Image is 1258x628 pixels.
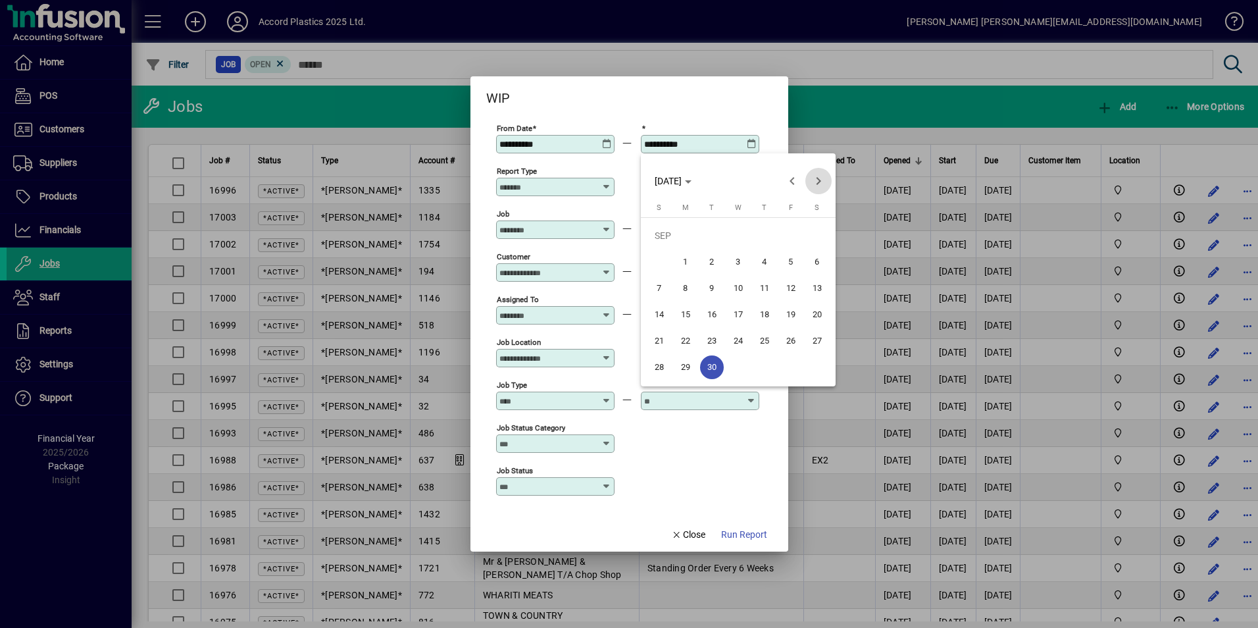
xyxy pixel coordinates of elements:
span: F [789,203,793,212]
span: 6 [805,250,829,274]
button: Mon Sep 22 2025 [672,328,699,354]
button: Mon Sep 08 2025 [672,275,699,301]
span: 11 [753,276,776,300]
button: Tue Sep 09 2025 [699,275,725,301]
span: 26 [779,329,803,353]
span: 1 [674,250,697,274]
span: 15 [674,303,697,327]
button: Sat Sep 20 2025 [804,301,830,328]
button: Thu Sep 18 2025 [751,301,778,328]
span: 20 [805,303,829,327]
span: 16 [700,303,724,327]
button: Thu Sep 04 2025 [751,249,778,275]
span: 29 [674,355,697,379]
button: Sun Sep 07 2025 [646,275,672,301]
span: 25 [753,329,776,353]
span: 4 [753,250,776,274]
button: Wed Sep 17 2025 [725,301,751,328]
span: 21 [647,329,671,353]
button: Wed Sep 03 2025 [725,249,751,275]
button: Previous month [779,168,805,194]
span: M [682,203,689,212]
span: S [657,203,661,212]
button: Sun Sep 14 2025 [646,301,672,328]
span: 22 [674,329,697,353]
button: Sat Sep 27 2025 [804,328,830,354]
button: Tue Sep 30 2025 [699,354,725,380]
span: 10 [726,276,750,300]
span: 19 [779,303,803,327]
span: 18 [753,303,776,327]
span: W [735,203,742,212]
button: Wed Sep 24 2025 [725,328,751,354]
button: Fri Sep 26 2025 [778,328,804,354]
span: 5 [779,250,803,274]
span: 12 [779,276,803,300]
button: Wed Sep 10 2025 [725,275,751,301]
button: Thu Sep 25 2025 [751,328,778,354]
button: Choose month and year [649,169,697,193]
button: Thu Sep 11 2025 [751,275,778,301]
span: 8 [674,276,697,300]
button: Sat Sep 06 2025 [804,249,830,275]
span: 23 [700,329,724,353]
button: Tue Sep 16 2025 [699,301,725,328]
span: T [709,203,714,212]
span: 14 [647,303,671,327]
button: Mon Sep 15 2025 [672,301,699,328]
button: Tue Sep 23 2025 [699,328,725,354]
button: Sun Sep 28 2025 [646,354,672,380]
button: Next month [805,168,832,194]
span: 24 [726,329,750,353]
span: 13 [805,276,829,300]
span: 7 [647,276,671,300]
button: Fri Sep 12 2025 [778,275,804,301]
button: Fri Sep 19 2025 [778,301,804,328]
button: Mon Sep 01 2025 [672,249,699,275]
span: 2 [700,250,724,274]
span: 3 [726,250,750,274]
span: 9 [700,276,724,300]
button: Tue Sep 02 2025 [699,249,725,275]
span: 17 [726,303,750,327]
span: 30 [700,355,724,379]
span: S [815,203,819,212]
span: 28 [647,355,671,379]
span: 27 [805,329,829,353]
td: SEP [646,222,830,249]
button: Mon Sep 29 2025 [672,354,699,380]
button: Fri Sep 05 2025 [778,249,804,275]
button: Sat Sep 13 2025 [804,275,830,301]
span: [DATE] [655,176,682,186]
span: T [762,203,767,212]
button: Sun Sep 21 2025 [646,328,672,354]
